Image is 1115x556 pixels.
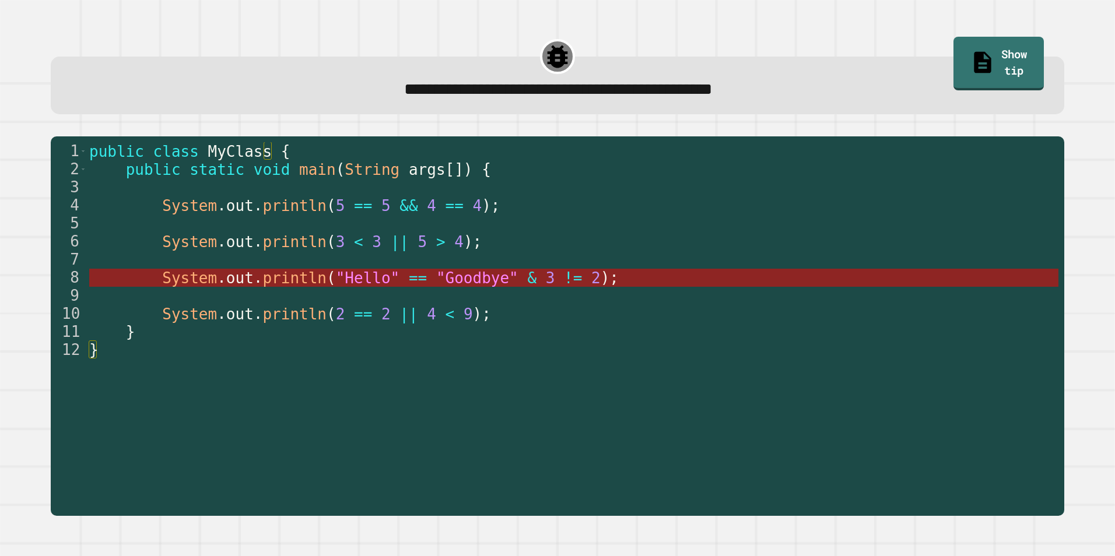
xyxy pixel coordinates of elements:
span: == [409,269,427,287]
span: == [354,197,372,214]
span: System [162,197,217,214]
div: 6 [51,233,87,251]
span: 5 [418,233,427,251]
span: Toggle code folding, rows 2 through 11 [80,160,86,178]
span: 5 [336,197,345,214]
span: out [226,197,254,214]
div: 4 [51,196,87,214]
div: 7 [51,251,87,269]
span: System [162,269,217,287]
span: < [354,233,363,251]
div: 5 [51,214,87,233]
span: 3 [546,269,555,287]
span: 2 [591,269,601,287]
span: static [190,161,244,178]
span: 9 [464,305,473,323]
span: == [354,305,372,323]
div: 8 [51,269,87,287]
div: 3 [51,178,87,196]
span: != [564,269,582,287]
span: > [436,233,446,251]
span: 3 [372,233,381,251]
span: && [399,197,418,214]
span: println [262,233,327,251]
div: 2 [51,160,87,178]
span: || [391,233,409,251]
span: "Goodbye" [436,269,518,287]
span: 2 [381,305,391,323]
a: Show tip [953,37,1044,90]
span: 3 [336,233,345,251]
span: out [226,305,254,323]
span: args [409,161,446,178]
span: "Hello" [336,269,400,287]
div: 9 [51,287,87,305]
div: 1 [51,142,87,160]
div: 10 [51,305,87,323]
span: System [162,233,217,251]
span: 4 [472,197,482,214]
span: & [527,269,537,287]
span: println [262,305,327,323]
span: 4 [454,233,464,251]
span: 4 [427,197,436,214]
span: main [299,161,336,178]
span: 4 [427,305,436,323]
div: 11 [51,323,87,341]
span: Toggle code folding, rows 1 through 12 [80,142,86,160]
span: == [445,197,463,214]
span: out [226,233,254,251]
span: out [226,269,254,287]
div: 12 [51,341,87,359]
span: String [345,161,399,178]
span: || [399,305,418,323]
span: < [445,305,454,323]
span: System [162,305,217,323]
span: 5 [381,197,391,214]
span: public [89,143,144,160]
span: class [153,143,199,160]
span: 2 [336,305,345,323]
span: println [262,197,327,214]
span: println [262,269,327,287]
span: MyClass [208,143,272,160]
span: public [126,161,181,178]
span: void [254,161,290,178]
